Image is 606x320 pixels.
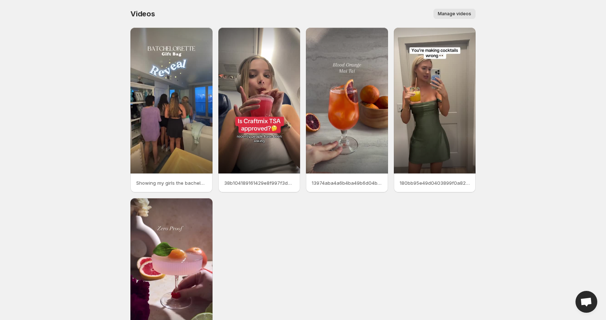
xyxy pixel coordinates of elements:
[575,291,597,313] a: Open chat
[438,11,471,17] span: Manage videos
[130,9,155,18] span: Videos
[136,179,207,187] p: Showing my girls the bachelorette gift bags I put together for them their reactions were ev
[400,179,470,187] p: 180bb95e49d0403899f0a82928b3ce52
[433,9,476,19] button: Manage videos
[312,179,382,187] p: 13974aba4a6b4ba49b6d04b8243d2725
[224,179,295,187] p: 38b104189161429e8f997f3d98289a2f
